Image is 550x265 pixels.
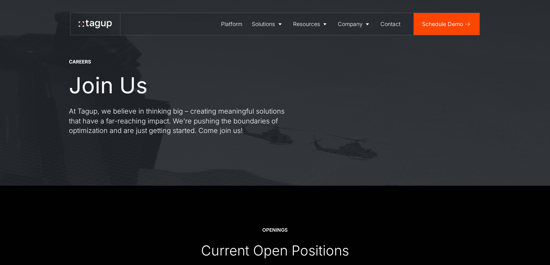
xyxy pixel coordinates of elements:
[69,58,91,65] div: CAREERS
[333,13,376,35] a: Company
[247,13,288,35] a: Solutions
[422,20,463,28] div: Schedule Demo
[288,13,333,35] a: Resources
[201,242,349,259] div: Current Open Positions
[69,73,148,98] h1: Join Us
[252,20,275,28] div: Solutions
[338,20,363,28] div: Company
[414,13,480,35] a: Schedule Demo
[380,20,400,28] div: Contact
[69,106,298,135] p: At Tagup, we believe in thinking big – creating meaningful solutions that have a far-reaching imp...
[262,227,288,233] div: OPENINGS
[221,20,242,28] div: Platform
[216,13,247,35] a: Platform
[293,20,320,28] div: Resources
[376,13,405,35] a: Contact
